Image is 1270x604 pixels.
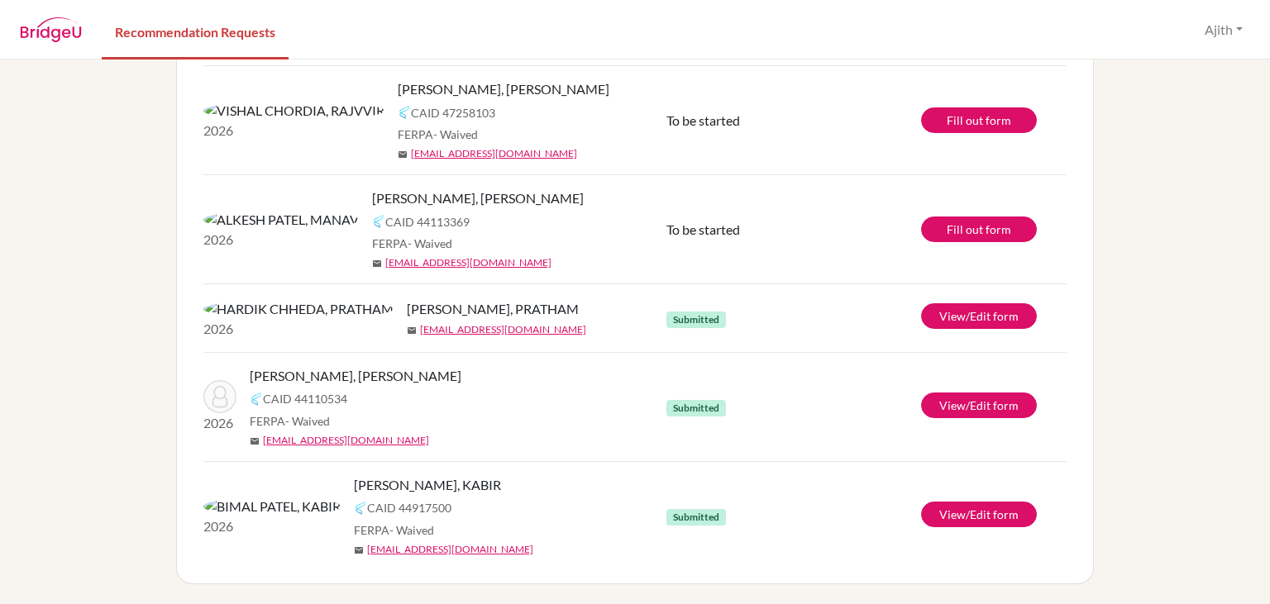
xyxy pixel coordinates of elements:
img: GAUTAMBHAI PATEL, KARAN [203,380,236,413]
span: Submitted [666,509,726,526]
a: View/Edit form [921,502,1037,527]
span: - Waived [389,523,434,537]
span: FERPA [372,235,452,252]
img: Common App logo [398,106,411,119]
a: View/Edit form [921,392,1037,418]
span: CAID 47258103 [411,104,495,121]
a: Fill out form [921,107,1037,133]
span: FERPA [250,412,330,430]
a: [EMAIL_ADDRESS][DOMAIN_NAME] [367,542,533,557]
span: [PERSON_NAME], KABIR [354,475,501,495]
span: - Waived [408,236,452,250]
p: 2026 [203,516,341,536]
img: HARDIK CHHEDA, PRATHAM [203,299,394,319]
span: mail [407,326,417,335]
span: CAID 44110534 [263,390,347,407]
span: [PERSON_NAME], PRATHAM [407,299,579,319]
p: 2026 [203,413,236,433]
span: To be started [666,112,740,128]
span: Submitted [666,312,726,328]
a: [EMAIL_ADDRESS][DOMAIN_NAME] [411,146,577,161]
img: BridgeU logo [20,17,82,42]
span: [PERSON_NAME], [PERSON_NAME] [250,366,461,386]
span: FERPA [398,126,478,143]
img: Common App logo [354,502,367,515]
a: [EMAIL_ADDRESS][DOMAIN_NAME] [420,322,586,337]
span: mail [250,436,260,446]
a: View/Edit form [921,303,1037,329]
img: Common App logo [250,392,263,406]
button: Ajith [1197,14,1250,45]
img: ALKESH PATEL, MANAV [203,210,359,230]
span: To be started [666,221,740,237]
p: 2026 [203,121,384,140]
span: mail [354,545,364,555]
a: Fill out form [921,216,1037,242]
p: 2026 [203,230,359,250]
span: FERPA [354,521,434,539]
span: [PERSON_NAME], [PERSON_NAME] [398,79,609,99]
img: Common App logo [372,215,385,228]
span: [PERSON_NAME], [PERSON_NAME] [372,188,584,208]
a: [EMAIL_ADDRESS][DOMAIN_NAME] [385,255,551,270]
p: 2026 [203,319,394,339]
span: CAID 44917500 [367,499,451,516]
span: mail [372,259,382,269]
span: - Waived [433,127,478,141]
span: Submitted [666,400,726,416]
span: mail [398,150,408,159]
img: VISHAL CHORDIA, RAJVVIR [203,101,384,121]
a: [EMAIL_ADDRESS][DOMAIN_NAME] [263,433,429,448]
a: Recommendation Requests [102,2,289,59]
span: - Waived [285,414,330,428]
span: CAID 44113369 [385,213,470,231]
img: BIMAL PATEL, KABIR [203,497,341,516]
